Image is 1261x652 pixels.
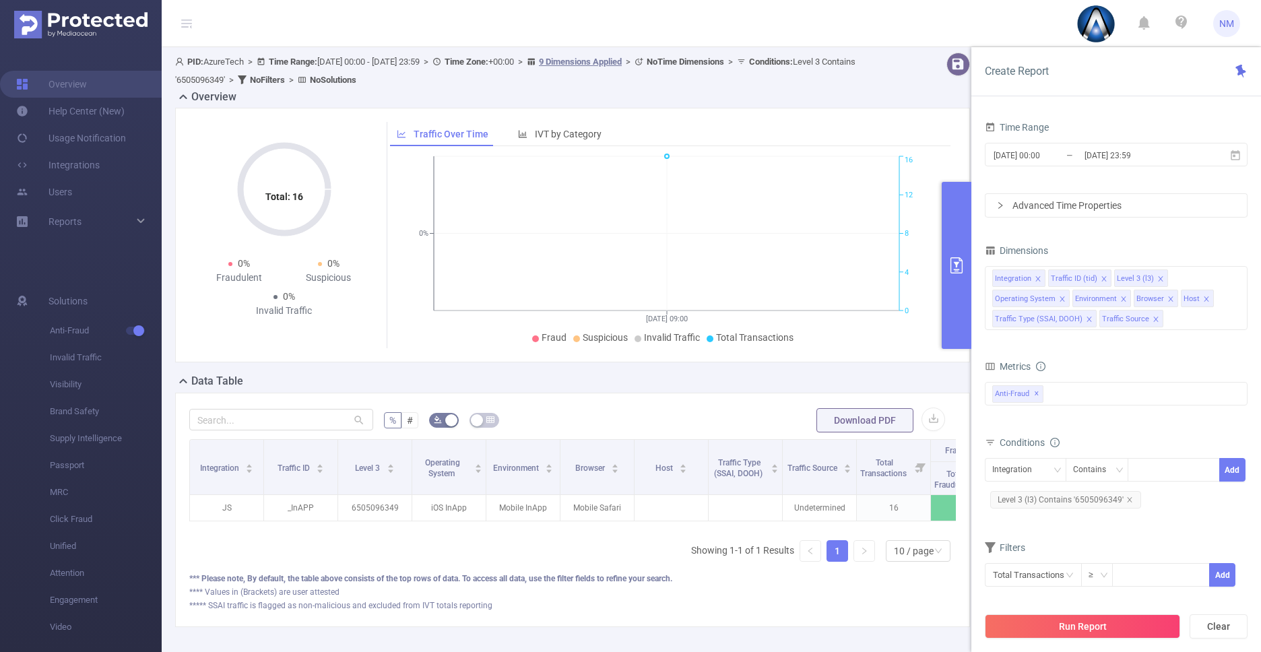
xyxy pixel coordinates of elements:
[16,71,87,98] a: Overview
[1073,459,1115,481] div: Contains
[844,467,851,471] i: icon: caret-down
[985,245,1048,256] span: Dimensions
[545,462,553,470] div: Sort
[250,75,285,85] b: No Filters
[655,463,675,473] span: Host
[680,462,687,466] i: icon: caret-up
[278,463,312,473] span: Traffic ID
[48,288,88,315] span: Solutions
[905,156,913,165] tspan: 16
[622,57,635,67] span: >
[800,540,821,562] li: Previous Page
[647,57,724,67] b: No Time Dimensions
[995,270,1031,288] div: Integration
[827,540,848,562] li: 1
[48,216,82,227] span: Reports
[387,467,394,471] i: icon: caret-down
[355,463,382,473] span: Level 3
[420,57,432,67] span: >
[1102,311,1149,328] div: Traffic Source
[50,371,162,398] span: Visibility
[284,271,374,285] div: Suspicious
[853,540,875,562] li: Next Page
[546,467,553,471] i: icon: caret-down
[1190,614,1248,639] button: Clear
[48,208,82,235] a: Reports
[187,57,203,67] b: PID:
[246,462,253,466] i: icon: caret-up
[1153,316,1159,324] i: icon: close
[985,361,1031,372] span: Metrics
[1034,386,1039,402] span: ✕
[985,122,1049,133] span: Time Range
[238,258,250,269] span: 0%
[189,409,373,430] input: Search...
[189,573,956,585] div: *** Please note, By default, the table above consists of the top rows of data. To access all data...
[1059,296,1066,304] i: icon: close
[985,65,1049,77] span: Create Report
[1114,269,1168,287] li: Level 3 (l3)
[612,467,619,471] i: icon: caret-down
[246,467,253,471] i: icon: caret-down
[50,506,162,533] span: Click Fraud
[225,75,238,85] span: >
[860,458,909,478] span: Total Transactions
[680,467,687,471] i: icon: caret-down
[245,462,253,470] div: Sort
[317,467,324,471] i: icon: caret-down
[542,332,567,343] span: Fraud
[317,462,324,466] i: icon: caret-up
[996,201,1004,209] i: icon: right
[992,269,1045,287] li: Integration
[992,310,1097,327] li: Traffic Type (SSAI, DOOH)
[905,268,909,277] tspan: 4
[1048,269,1111,287] li: Traffic ID (tid)
[646,315,688,323] tspan: [DATE] 09:00
[787,463,839,473] span: Traffic Source
[50,614,162,641] span: Video
[1051,270,1097,288] div: Traffic ID (tid)
[1203,296,1210,304] i: icon: close
[50,479,162,506] span: MRC
[16,152,100,178] a: Integrations
[583,332,628,343] span: Suspicious
[316,462,324,470] div: Sort
[175,57,855,85] span: AzureTech [DATE] 00:00 - [DATE] 23:59 +00:00
[397,129,406,139] i: icon: line-chart
[474,462,482,470] div: Sort
[1050,438,1060,447] i: icon: info-circle
[691,540,794,562] li: Showing 1-1 of 1 Results
[1036,362,1045,371] i: icon: info-circle
[445,57,488,67] b: Time Zone:
[535,129,602,139] span: IVT by Category
[992,146,1101,164] input: Start date
[1219,10,1234,37] span: NM
[200,463,241,473] span: Integration
[269,57,317,67] b: Time Range:
[985,542,1025,553] span: Filters
[310,75,356,85] b: No Solutions
[189,586,956,598] div: **** Values in (Brackets) are user attested
[50,587,162,614] span: Engagement
[905,191,913,199] tspan: 12
[1167,296,1174,304] i: icon: close
[327,258,339,269] span: 0%
[265,191,303,202] tspan: Total: 16
[1072,290,1131,307] li: Environment
[575,463,607,473] span: Browser
[14,11,148,38] img: Protected Media
[783,495,856,521] p: Undetermined
[771,462,779,466] i: icon: caret-up
[771,462,779,470] div: Sort
[1181,290,1214,307] li: Host
[412,495,486,521] p: iOS InApp
[1136,290,1164,308] div: Browser
[434,416,442,424] i: icon: bg-colors
[50,317,162,344] span: Anti-Fraud
[50,452,162,479] span: Passport
[560,495,634,521] p: Mobile Safari
[1099,310,1163,327] li: Traffic Source
[16,125,126,152] a: Usage Notification
[1101,275,1107,284] i: icon: close
[50,425,162,452] span: Supply Intelligence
